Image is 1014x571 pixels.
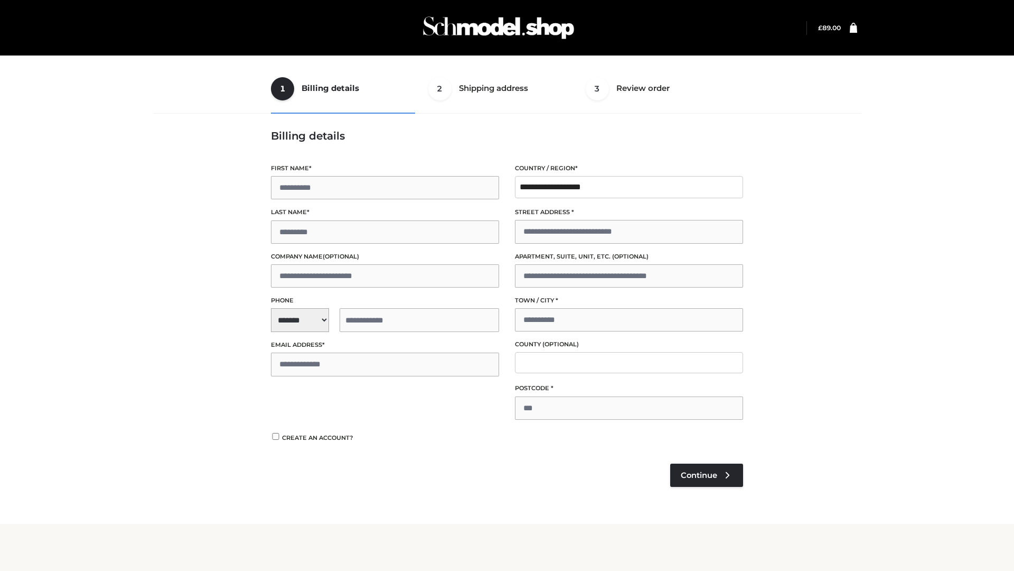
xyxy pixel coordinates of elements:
[542,340,579,348] span: (optional)
[681,471,717,480] span: Continue
[515,252,743,262] label: Apartment, suite, unit, etc.
[515,296,743,306] label: Town / City
[271,296,499,306] label: Phone
[515,163,743,173] label: Country / Region
[515,207,743,217] label: Street address
[419,7,578,49] img: Schmodel Admin 964
[515,339,743,349] label: County
[271,130,743,142] h3: Billing details
[271,340,499,350] label: Email address
[818,24,841,32] bdi: 89.00
[323,253,359,260] span: (optional)
[515,383,743,393] label: Postcode
[271,433,280,440] input: Create an account?
[271,207,499,217] label: Last name
[818,24,841,32] a: £89.00
[612,253,649,260] span: (optional)
[818,24,822,32] span: £
[670,464,743,487] a: Continue
[282,434,353,441] span: Create an account?
[271,252,499,262] label: Company name
[271,163,499,173] label: First name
